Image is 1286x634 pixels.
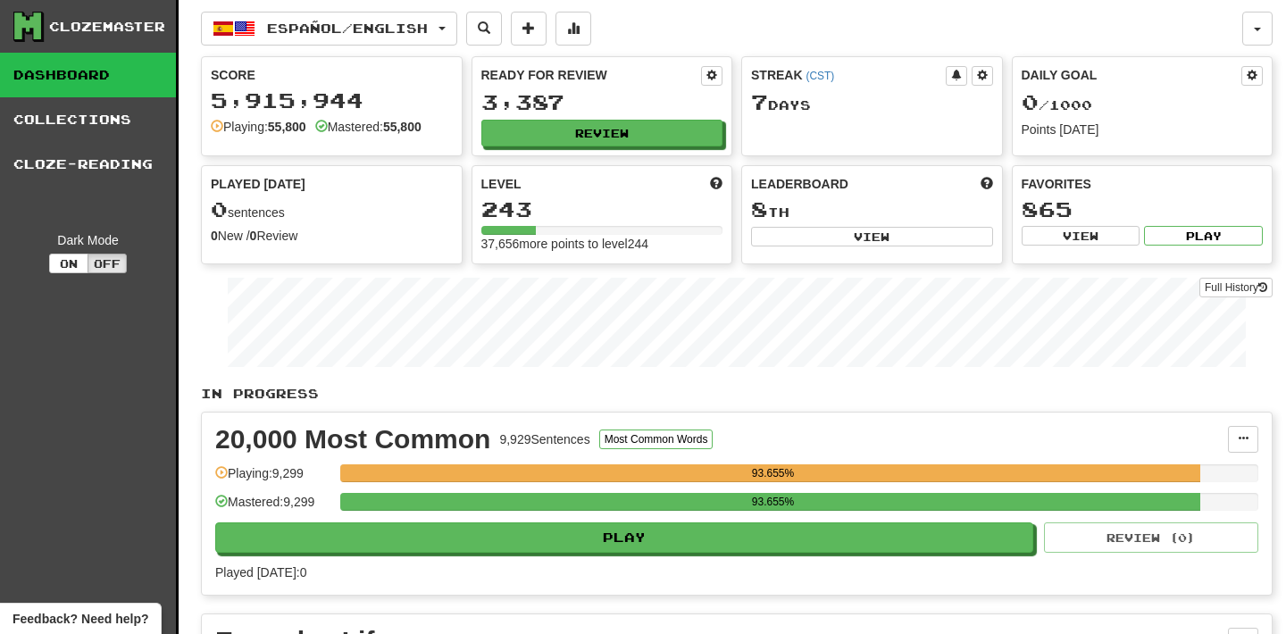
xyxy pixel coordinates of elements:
[267,21,428,36] span: Español / English
[211,118,306,136] div: Playing:
[1022,121,1264,138] div: Points [DATE]
[211,196,228,221] span: 0
[13,610,148,628] span: Open feedback widget
[49,18,165,36] div: Clozemaster
[315,118,422,136] div: Mastered:
[1199,278,1273,297] a: Full History
[268,120,306,134] strong: 55,800
[49,254,88,273] button: On
[201,385,1273,403] p: In Progress
[1022,89,1039,114] span: 0
[481,66,702,84] div: Ready for Review
[1022,198,1264,221] div: 865
[346,493,1200,511] div: 93.655%
[215,565,306,580] span: Played [DATE]: 0
[1022,66,1242,86] div: Daily Goal
[211,227,453,245] div: New / Review
[1022,175,1264,193] div: Favorites
[215,493,331,522] div: Mastered: 9,299
[499,430,589,448] div: 9,929 Sentences
[481,175,522,193] span: Level
[211,89,453,112] div: 5,915,944
[751,227,993,246] button: View
[751,91,993,114] div: Day s
[751,196,768,221] span: 8
[599,430,714,449] button: Most Common Words
[751,175,848,193] span: Leaderboard
[981,175,993,193] span: This week in points, UTC
[481,120,723,146] button: Review
[250,229,257,243] strong: 0
[751,198,993,221] div: th
[211,175,305,193] span: Played [DATE]
[201,12,457,46] button: Español/English
[211,229,218,243] strong: 0
[710,175,722,193] span: Score more points to level up
[511,12,547,46] button: Add sentence to collection
[806,70,834,82] a: (CST)
[481,235,723,253] div: 37,656 more points to level 244
[346,464,1200,482] div: 93.655%
[211,198,453,221] div: sentences
[211,66,453,84] div: Score
[383,120,422,134] strong: 55,800
[751,89,768,114] span: 7
[481,198,723,221] div: 243
[13,231,163,249] div: Dark Mode
[215,426,490,453] div: 20,000 Most Common
[481,91,723,113] div: 3,387
[215,522,1033,553] button: Play
[466,12,502,46] button: Search sentences
[215,464,331,494] div: Playing: 9,299
[1022,226,1140,246] button: View
[1144,226,1263,246] button: Play
[555,12,591,46] button: More stats
[1044,522,1258,553] button: Review (0)
[88,254,127,273] button: Off
[1022,97,1092,113] span: / 1000
[751,66,946,84] div: Streak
